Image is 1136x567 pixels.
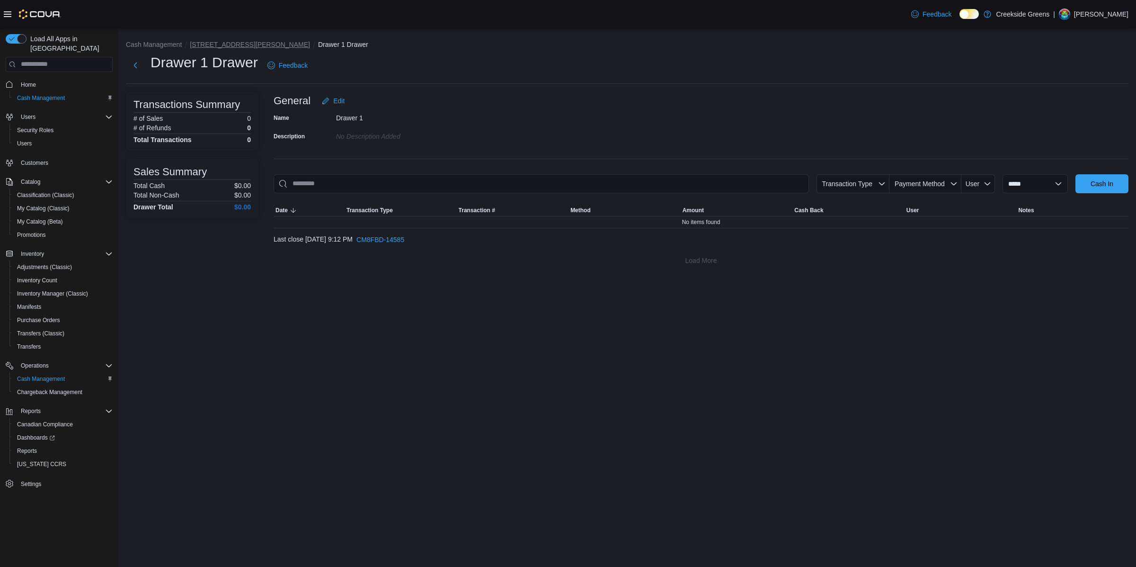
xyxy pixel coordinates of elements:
[13,261,113,273] span: Adjustments (Classic)
[9,215,116,228] button: My Catalog (Beta)
[336,110,463,122] div: Drawer 1
[13,445,41,457] a: Reports
[570,207,591,214] span: Method
[13,315,113,326] span: Purchase Orders
[234,182,251,189] p: $0.00
[13,459,70,470] a: [US_STATE] CCRS
[318,41,368,48] button: Drawer 1 Drawer
[1053,9,1055,20] p: |
[17,79,40,90] a: Home
[17,405,113,417] span: Reports
[9,137,116,150] button: Users
[17,176,44,188] button: Catalog
[9,124,116,137] button: Security Roles
[1018,207,1034,214] span: Notes
[17,330,64,337] span: Transfers (Classic)
[133,115,163,122] h6: # of Sales
[274,95,311,107] h3: General
[9,274,116,287] button: Inventory Count
[13,275,61,286] a: Inventory Count
[21,407,41,415] span: Reports
[961,174,995,193] button: User
[274,205,345,216] button: Date
[17,290,88,297] span: Inventory Manager (Classic)
[13,419,113,430] span: Canadian Compliance
[13,288,92,299] a: Inventory Manager (Classic)
[13,373,69,385] a: Cash Management
[17,157,113,169] span: Customers
[457,205,569,216] button: Transaction #
[17,218,63,225] span: My Catalog (Beta)
[274,174,809,193] input: This is a search bar. As you type, the results lower in the page will automatically filter.
[17,316,60,324] span: Purchase Orders
[17,421,73,428] span: Canadian Compliance
[247,115,251,122] p: 0
[2,477,116,490] button: Settings
[1091,179,1113,189] span: Cash In
[17,79,113,90] span: Home
[274,133,305,140] label: Description
[966,180,980,188] span: User
[13,203,73,214] a: My Catalog (Classic)
[17,375,65,383] span: Cash Management
[13,445,113,457] span: Reports
[682,218,720,226] span: No items found
[13,125,57,136] a: Security Roles
[13,189,78,201] a: Classification (Classic)
[13,92,113,104] span: Cash Management
[126,41,182,48] button: Cash Management
[889,174,961,193] button: Payment Method
[17,191,74,199] span: Classification (Classic)
[9,327,116,340] button: Transfers (Classic)
[13,387,86,398] a: Chargeback Management
[13,432,59,443] a: Dashboards
[247,124,251,132] p: 0
[275,207,288,214] span: Date
[21,362,49,369] span: Operations
[17,478,45,490] a: Settings
[9,228,116,242] button: Promotions
[133,182,165,189] h6: Total Cash
[21,250,44,258] span: Inventory
[126,56,145,75] button: Next
[333,96,345,106] span: Edit
[356,235,404,244] span: CM8FBD-14585
[683,207,704,214] span: Amount
[133,136,192,144] h4: Total Transactions
[264,56,311,75] a: Feedback
[13,459,113,470] span: Washington CCRS
[13,229,50,241] a: Promotions
[13,138,35,149] a: Users
[274,114,289,122] label: Name
[681,205,793,216] button: Amount
[9,202,116,215] button: My Catalog (Classic)
[9,431,116,444] a: Dashboards
[234,191,251,199] p: $0.00
[17,434,55,441] span: Dashboards
[13,315,64,326] a: Purchase Orders
[9,458,116,471] button: [US_STATE] CCRS
[27,34,113,53] span: Load All Apps in [GEOGRAPHIC_DATA]
[17,176,113,188] span: Catalog
[21,81,36,89] span: Home
[959,9,979,19] input: Dark Mode
[17,277,57,284] span: Inventory Count
[906,207,919,214] span: User
[9,300,116,314] button: Manifests
[21,113,35,121] span: Users
[17,231,46,239] span: Promotions
[2,110,116,124] button: Users
[353,230,408,249] button: CM8FBD-14585
[2,175,116,189] button: Catalog
[1075,174,1128,193] button: Cash In
[17,447,37,455] span: Reports
[13,275,113,286] span: Inventory Count
[13,301,45,313] a: Manifests
[346,207,393,214] span: Transaction Type
[1074,9,1128,20] p: [PERSON_NAME]
[9,287,116,300] button: Inventory Manager (Classic)
[13,216,67,227] a: My Catalog (Beta)
[279,61,308,70] span: Feedback
[17,303,41,311] span: Manifests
